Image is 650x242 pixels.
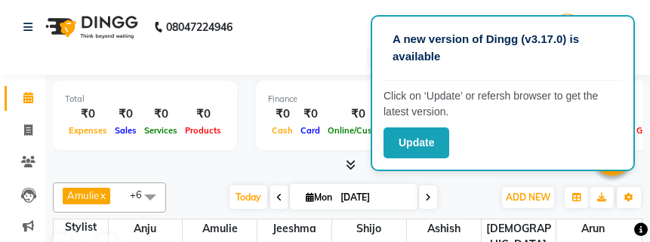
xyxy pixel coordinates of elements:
span: Services [140,125,181,136]
img: logo [39,6,142,48]
span: Jeeshma [257,219,331,238]
div: Total [65,93,225,106]
div: ₹0 [140,106,181,123]
div: ₹0 [181,106,225,123]
button: Update [384,127,449,158]
span: Today [230,185,267,209]
div: Finance [268,93,468,106]
iframe: chat widget [587,182,635,227]
div: ₹0 [111,106,140,123]
a: x [99,189,106,201]
span: +6 [130,188,153,201]
span: Mon [302,191,336,203]
span: Anju [109,219,183,238]
button: ADD NEW [502,187,554,208]
div: ₹0 [65,106,111,123]
img: Admin [554,14,581,40]
span: Amulie [183,219,257,238]
span: Ashish [407,219,481,238]
span: Shijo [332,219,406,238]
span: Sales [111,125,140,136]
span: ADD NEW [506,191,550,203]
div: ₹0 [268,106,297,123]
input: 2025-09-01 [336,186,411,209]
span: Card [297,125,324,136]
div: ₹0 [324,106,392,123]
span: Products [181,125,225,136]
b: 08047224946 [166,6,233,48]
span: Amulie [67,189,99,201]
span: Cash [268,125,297,136]
p: Click on ‘Update’ or refersh browser to get the latest version. [384,88,622,120]
span: Expenses [65,125,111,136]
span: Online/Custom [324,125,392,136]
div: Stylist [54,219,108,235]
p: A new version of Dingg (v3.17.0) is available [393,31,613,65]
div: ₹0 [297,106,324,123]
span: Arun [556,219,630,238]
